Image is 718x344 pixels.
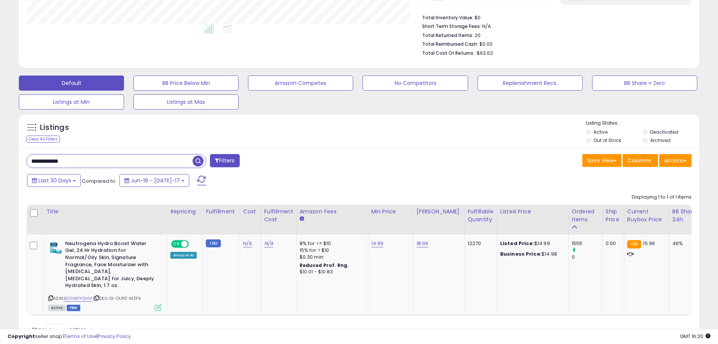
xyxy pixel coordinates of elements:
[300,269,362,275] div: $10.01 - $10.83
[500,251,563,258] div: $14.98
[643,240,655,247] span: 15.96
[300,254,362,261] div: $0.30 min
[572,254,602,261] div: 0
[416,208,461,216] div: [PERSON_NAME]
[422,14,473,21] b: Total Inventory Value:
[592,76,697,91] button: BB Share = Zero
[264,208,293,224] div: Fulfillment Cost
[632,194,692,201] div: Displaying 1 to 1 of 1 items
[93,295,141,301] span: | SKU: GI-OUPZ-MZFX
[371,208,410,216] div: Min Price
[468,240,491,247] div: 12270
[8,333,131,340] div: seller snap | |
[479,40,493,48] span: $0.00
[248,76,353,91] button: Amazon Competes
[243,240,252,247] a: N/A
[32,326,86,333] span: Show: entries
[650,137,671,143] label: Archived
[672,208,700,224] div: BB Share 24h.
[500,240,534,247] b: Listed Price:
[64,333,96,340] a: Terms of Use
[623,154,658,167] button: Columns
[27,174,81,187] button: Last 30 Days
[582,154,622,167] button: Save View
[19,76,124,91] button: Default
[243,208,258,216] div: Cost
[65,240,157,291] b: Neutrogena Hydro Boost Water Gel, 24 Hr Hydration for Normal/Oily Skin, Signature Fragrance, Face...
[572,240,602,247] div: 1555
[48,240,63,255] img: 41e8asrbWRL._SL40_.jpg
[206,239,220,247] small: FBM
[264,240,273,247] a: N/A
[627,208,666,224] div: Current Buybox Price
[82,177,116,185] span: Compared to:
[170,252,197,259] div: Amazon AI
[300,240,362,247] div: 8% for <= $10
[606,208,621,224] div: Ship Price
[586,120,699,127] p: Listing States:
[475,32,481,39] span: 20
[422,50,476,56] b: Total Cost Of Returns :
[131,177,180,184] span: Jun-18 - [DATE]-17
[680,333,710,340] span: 2025-08-17 16:20 GMT
[594,129,608,135] label: Active
[119,174,189,187] button: Jun-18 - [DATE]-17
[300,216,304,222] small: Amazon Fees.
[26,136,60,143] div: Clear All Filters
[422,23,481,29] b: Short Term Storage Fees:
[98,333,131,340] a: Privacy Policy
[8,333,35,340] strong: Copyright
[300,262,349,268] b: Reduced Prof. Rng.
[188,241,200,247] span: OFF
[67,305,80,311] span: FBM
[422,41,478,47] b: Total Reimbursed Cash:
[46,208,164,216] div: Title
[572,208,599,224] div: Ordered Items
[477,49,493,57] span: $93.62
[363,76,468,91] button: No Competitors
[172,241,181,247] span: ON
[500,208,565,216] div: Listed Price
[170,208,199,216] div: Repricing
[500,240,563,247] div: $14.99
[64,295,92,302] a: B00NR1YQHM
[19,94,124,110] button: Listings at Min
[628,157,651,164] span: Columns
[659,154,692,167] button: Actions
[606,240,618,247] div: 0.00
[40,122,69,133] h5: Listings
[422,32,473,39] b: Total Returned Items:
[300,208,365,216] div: Amazon Fees
[38,177,71,184] span: Last 30 Days
[48,240,161,310] div: ASIN:
[482,23,491,30] span: N/A
[416,240,429,247] a: 18.99
[594,137,621,143] label: Out of Stock
[371,240,384,247] a: 14.99
[627,240,641,248] small: FBA
[206,208,236,216] div: Fulfillment
[133,94,239,110] button: Listings at Max
[210,154,239,167] button: Filters
[48,305,66,311] span: All listings currently available for purchase on Amazon
[468,208,494,224] div: Fulfillable Quantity
[133,76,239,91] button: BB Price Below Min
[422,12,686,22] li: $0
[300,247,362,254] div: 15% for > $10
[672,240,697,247] div: 46%
[478,76,583,91] button: Replenishment Recs.
[500,250,542,258] b: Business Price:
[650,129,678,135] label: Deactivated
